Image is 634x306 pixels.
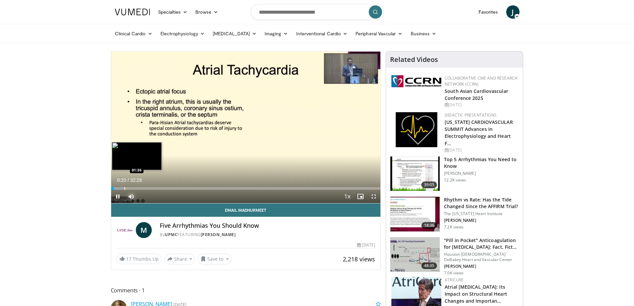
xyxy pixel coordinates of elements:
a: 17 Thumbs Up [116,254,162,264]
p: 7.2K views [444,224,464,230]
img: a04ee3ba-8487-4636-b0fb-5e8d268f3737.png.150x105_q85_autocrop_double_scale_upscale_version-0.2.png [391,75,441,87]
img: VuMedi Logo [115,9,150,15]
h3: "Pill in Pocket" Anticoagulation for [MEDICAL_DATA]: Fact, Fict… [444,237,519,250]
img: ec2c7e4b-2e60-4631-8939-1325775bd3e0.150x105_q85_crop-smart_upscale.jpg [390,197,440,231]
a: 39:05 Top 5 Arrhythmias You Need to Know [PERSON_NAME] 12.2K views [390,156,519,191]
a: Favorites [475,5,502,19]
h4: Five Arrhythmias You Should Know [160,222,375,229]
img: image.jpeg [112,142,162,170]
h3: Top 5 Arrhythmias You Need to Know [444,156,519,169]
a: M [136,222,152,238]
h3: Rhythm vs Rate: Has the Tide Changed Since the AFFIRM Trial? [444,196,519,210]
a: 18:36 Rhythm vs Rate: Has the Tide Changed Since the AFFIRM Trial? The [US_STATE] Heart Institute... [390,196,519,232]
button: Share [164,254,195,264]
a: Specialties [154,5,192,19]
a: Email Madhurmeet [111,203,381,217]
a: [US_STATE] CARDIOVASCULAR SUMMIT Advances in Electrophysiology and Heart F… [445,119,513,146]
span: 39:05 [421,181,437,188]
video-js: Video Player [111,52,381,203]
img: 1860aa7a-ba06-47e3-81a4-3dc728c2b4cf.png.150x105_q85_autocrop_double_scale_upscale_version-0.2.png [396,112,437,147]
span: 0:20 [117,177,126,183]
div: Progress Bar [111,187,381,190]
img: 761a0ce7-eca0-427b-8d3f-7d308ac2ea7e.150x105_q85_crop-smart_upscale.jpg [390,237,440,272]
p: [PERSON_NAME] [444,218,519,223]
p: The [US_STATE] Heart Institute [444,211,519,216]
span: 18:36 [421,222,437,229]
div: [DATE] [445,102,518,108]
a: 48:35 "Pill in Pocket" Anticoagulation for [MEDICAL_DATA]: Fact, Fict… Houston [DEMOGRAPHIC_DATA]... [390,237,519,276]
a: Imaging [261,27,292,40]
h4: Related Videos [390,56,438,64]
span: 2,218 views [343,255,375,263]
div: By FEATURING [160,232,375,238]
a: [MEDICAL_DATA] [209,27,261,40]
p: [PERSON_NAME] [444,264,519,269]
p: Houston [DEMOGRAPHIC_DATA] DeBakey Heart and Vascular Center [444,252,519,262]
p: 12.2K views [444,177,466,183]
button: Save to [198,254,232,264]
a: Atrial [MEDICAL_DATA]: Its Impact on Structural Heart Changes and Importan… [445,284,507,304]
img: e6be7ba5-423f-4f4d-9fbf-6050eac7a348.150x105_q85_crop-smart_upscale.jpg [390,156,440,191]
a: Collaborative CME and Research Network (CCRN) [445,75,518,87]
p: [PERSON_NAME] [444,171,519,176]
a: [PERSON_NAME] [201,232,236,237]
button: Pause [111,190,124,203]
button: Fullscreen [367,190,380,203]
a: J [506,5,520,19]
span: Comments 1 [111,286,381,295]
a: Clinical Cardio [111,27,156,40]
span: 48:35 [421,262,437,269]
a: UPMC [165,232,177,237]
a: AtriCure [445,277,464,283]
span: 32:26 [130,177,142,183]
img: UPMC [116,222,133,238]
a: Interventional Cardio [292,27,352,40]
div: Didactic Presentations [445,112,518,118]
button: Mute [124,190,138,203]
a: Peripheral Vascular [351,27,406,40]
a: South Asian Cardiovascular Conference 2025 [445,88,508,101]
a: Business [407,27,441,40]
button: Playback Rate [340,190,354,203]
a: Electrophysiology [156,27,209,40]
div: [DATE] [445,147,518,153]
button: Enable picture-in-picture mode [354,190,367,203]
span: 17 [126,256,131,262]
div: [DATE] [357,242,375,248]
span: / [128,177,129,183]
p: 7.0K views [444,270,464,276]
input: Search topics, interventions [251,4,384,20]
a: Browse [191,5,222,19]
